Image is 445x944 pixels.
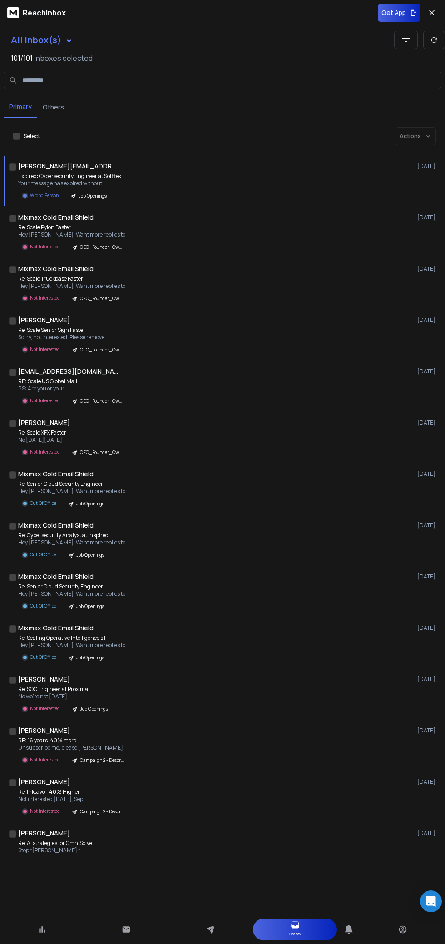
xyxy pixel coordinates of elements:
p: CEO_Founder_Owner [80,449,124,456]
p: Job Openings [76,654,104,661]
p: Re: Senior Cloud Security Engineer [18,583,125,590]
p: No [DATE][DATE], [18,436,127,444]
p: No we're not [DATE], [18,693,114,700]
h1: [PERSON_NAME] [18,675,70,684]
p: Hey [PERSON_NAME], Want more replies to [18,282,127,290]
p: Wrong Person [30,192,59,199]
h1: Mixmax Cold Email Shield [18,521,94,530]
h1: Mixmax Cold Email Shield [18,213,94,222]
p: Job Openings [76,500,104,507]
p: [DATE] [417,830,438,837]
p: [DATE] [417,522,438,529]
p: Hey [PERSON_NAME], Want more replies to [18,590,125,598]
p: Hey [PERSON_NAME], Want more replies to [18,231,127,238]
p: RE: Scale US Global Mail [18,378,127,385]
p: Re: Scale Senior Sign Faster [18,326,127,334]
p: Job Openings [76,552,104,558]
p: [DATE] [417,163,438,170]
button: Primary [4,97,37,118]
p: [DATE] [417,214,438,221]
p: Onebox [289,929,301,939]
h1: Mixmax Cold Email Shield [18,572,94,581]
p: Out Of Office [30,500,56,507]
p: [DATE] [417,676,438,683]
p: Not interested [DATE], Sep [18,796,127,803]
h1: Mixmax Cold Email Shield [18,470,94,479]
button: Others [37,97,69,117]
button: All Inbox(s) [4,31,80,49]
label: Select [24,133,40,140]
p: Not Interested [30,295,60,301]
p: Re: Inktavo - 40% Higher [18,788,127,796]
p: CEO_Founder_Owner [80,346,124,353]
p: Re: Senior Cloud Security Engineer [18,480,125,488]
h1: All Inbox(s) [11,35,61,44]
p: CEO_Founder_Owner [80,398,124,405]
p: Not Interested [30,397,60,404]
p: Not Interested [30,346,60,353]
p: CEO_Founder_Owner [80,295,124,302]
p: P.S: Are you or your [18,385,127,392]
p: [DATE] [417,316,438,324]
p: [DATE] [417,778,438,786]
p: Stop *[PERSON_NAME] * [18,847,127,854]
p: Campaign 2 - Describe Fact or Benefit [80,757,124,764]
h1: [PERSON_NAME] [18,726,70,735]
h1: [PERSON_NAME] [18,418,70,427]
p: Expired: Cybersecurity Engineer at Softtek [18,173,121,180]
p: RE: 16 years. 40% more [18,737,127,744]
h1: Mixmax Cold Email Shield [18,623,94,633]
p: Job Openings [79,193,107,199]
p: Hey [PERSON_NAME], Want more replies to [18,642,125,649]
p: Re: Scale Truckbase Faster [18,275,127,282]
h1: [PERSON_NAME] [18,316,70,325]
p: Re: AI strategies for OmniSolve [18,840,127,847]
h3: Inboxes selected [35,53,93,64]
div: Open Intercom Messenger [420,890,442,912]
p: ReachInbox [23,7,66,18]
p: Re: Scaling Operative Intelligence’s IT [18,634,125,642]
p: Sorry, not interested. Please remove [18,334,127,341]
p: [DATE] [417,727,438,734]
p: Job Openings [76,603,104,610]
p: Your message has expired without [18,180,121,187]
p: [DATE] [417,265,438,272]
p: [DATE] [417,573,438,580]
h1: [PERSON_NAME] [18,777,70,786]
h1: [PERSON_NAME] [18,829,70,838]
p: [DATE] [417,470,438,478]
p: Re: Scale XFX Faster [18,429,127,436]
p: [DATE] [417,368,438,375]
p: Not Interested [30,756,60,763]
p: [DATE] [417,419,438,426]
p: Re: SOC Engineer at Proxima [18,686,114,693]
span: 101 / 101 [11,53,33,64]
p: Re: Scale Pylon Faster [18,224,127,231]
p: Re: Cybersecurity Analyst at Inspired [18,532,125,539]
h1: [PERSON_NAME][EMAIL_ADDRESS][DOMAIN_NAME] [18,162,118,171]
p: Not Interested [30,243,60,250]
p: CEO_Founder_Owner [80,244,124,251]
button: Get App [378,4,420,22]
p: Unsubscribe me, please [PERSON_NAME] [18,744,127,751]
p: [DATE] [417,624,438,632]
p: Out Of Office [30,654,56,661]
p: Out Of Office [30,551,56,558]
h1: Mixmax Cold Email Shield [18,264,94,273]
p: Not Interested [30,705,60,712]
p: Not Interested [30,449,60,455]
p: Hey [PERSON_NAME], Want more replies to [18,488,125,495]
p: Not Interested [30,808,60,815]
p: Campaign 2 - Describe Fact or Benefit [80,808,124,815]
p: Hey [PERSON_NAME], Want more replies to [18,539,125,546]
p: Out Of Office [30,603,56,609]
h1: [EMAIL_ADDRESS][DOMAIN_NAME] [18,367,118,376]
p: Job Openings [80,706,108,712]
